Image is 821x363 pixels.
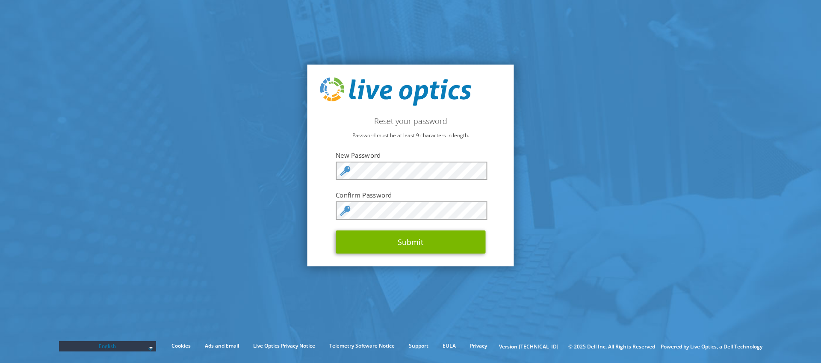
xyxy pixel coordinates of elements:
[661,342,762,351] li: Powered by Live Optics, a Dell Technology
[436,341,462,351] a: EULA
[564,342,659,351] li: © 2025 Dell Inc. All Rights Reserved
[320,77,472,106] img: live_optics_svg.svg
[247,341,322,351] a: Live Optics Privacy Notice
[336,230,485,254] button: Submit
[323,341,401,351] a: Telemetry Software Notice
[402,341,435,351] a: Support
[495,342,563,351] li: Version [TECHNICAL_ID]
[336,191,485,199] label: Confirm Password
[165,341,197,351] a: Cookies
[63,341,152,351] span: English
[320,116,501,126] h2: Reset your password
[464,341,493,351] a: Privacy
[198,341,245,351] a: Ads and Email
[336,151,485,159] label: New Password
[320,131,501,140] p: Password must be at least 9 characters in length.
